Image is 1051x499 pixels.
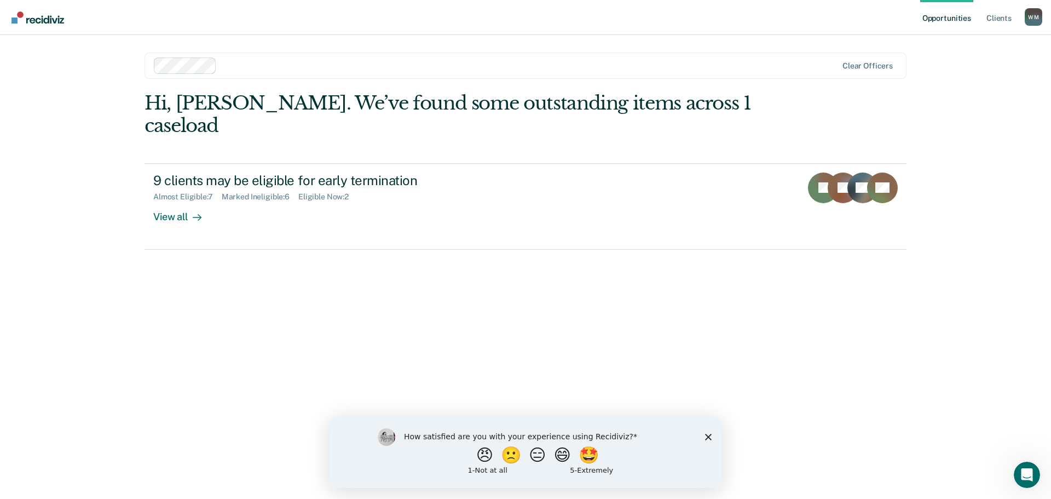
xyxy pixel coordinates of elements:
[145,92,754,137] div: Hi, [PERSON_NAME]. We’ve found some outstanding items across 1 caseload
[11,12,64,24] img: Recidiviz
[222,192,298,202] div: Marked Ineligible : 6
[153,173,538,188] div: 9 clients may be eligible for early termination
[330,417,721,488] iframe: Survey by Kim from Recidiviz
[145,163,906,250] a: 9 clients may be eligible for early terminationAlmost Eligible:7Marked Ineligible:6Eligible Now:2...
[153,192,222,202] div: Almost Eligible : 7
[842,61,893,71] div: Clear officers
[1014,462,1040,488] iframe: Intercom live chat
[153,202,215,223] div: View all
[1025,8,1042,26] button: Profile dropdown button
[1025,8,1042,26] div: W M
[298,192,357,202] div: Eligible Now : 2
